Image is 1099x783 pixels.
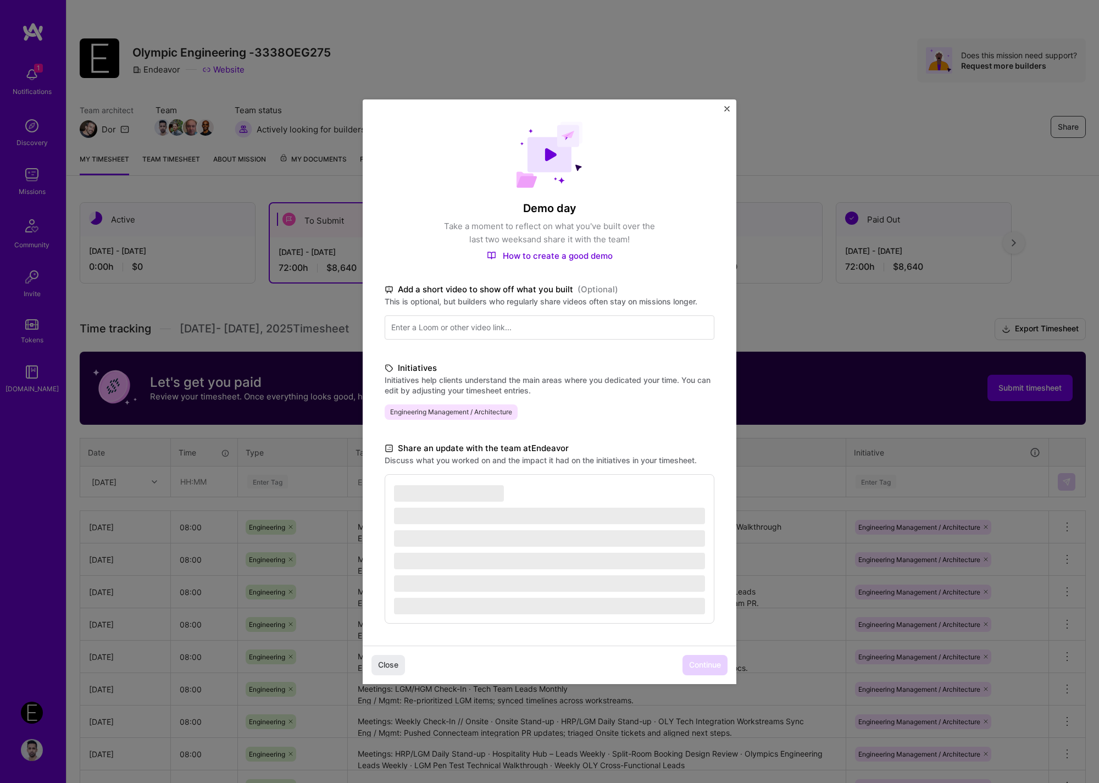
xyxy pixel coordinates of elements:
img: Demo day [516,121,583,188]
span: ‌ [394,575,705,592]
i: icon DocumentBlack [385,442,393,454]
span: ‌ [394,553,705,569]
i: icon TvBlack [385,283,393,296]
label: Initiatives [385,362,714,375]
span: Close [378,659,398,670]
a: How to create a good demo [487,251,613,261]
label: Initiatives help clients understand the main areas where you dedicated your time. You can edit by... [385,375,714,396]
label: Discuss what you worked on and the impact it had on the initiatives in your timesheet. [385,455,714,465]
img: How to create a good demo [487,251,496,260]
span: ‌ [394,485,504,502]
button: Close [724,106,730,118]
span: ‌ [394,530,705,547]
label: This is optional, but builders who regularly share videos often stay on missions longer. [385,296,714,307]
button: Close [371,655,405,675]
span: ‌ [394,508,705,524]
label: Add a short video to show off what you built [385,283,714,296]
i: icon TagBlack [385,362,393,374]
span: ‌ [394,598,705,614]
input: Enter a Loom or other video link... [385,315,714,340]
p: Take a moment to reflect on what you've built over the last two weeks and share it with the team! [440,220,659,246]
span: (Optional) [578,283,618,296]
label: Share an update with the team at Endeavor [385,442,714,455]
span: Engineering Management / Architecture [385,404,518,420]
h4: Demo day [385,201,714,215]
